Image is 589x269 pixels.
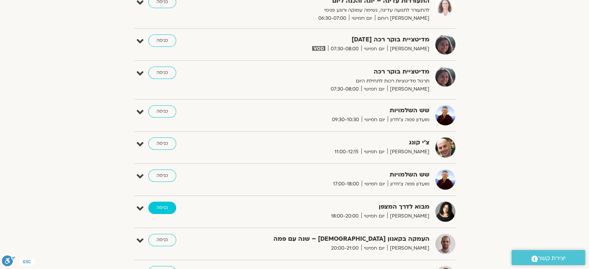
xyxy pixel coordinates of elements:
p: להתעורר לתנועה עדינה, נשימה עמוקה ורוגע פנימי [240,6,429,14]
span: 11:00-12:15 [332,148,361,156]
span: מועדון פמה צ'ודרון [388,180,429,188]
span: יום חמישי [362,180,388,188]
span: [PERSON_NAME] [387,244,429,252]
span: יום חמישי [349,14,375,22]
span: 06:30-07:00 [316,14,349,22]
span: מועדון פמה צ'ודרון [388,116,429,124]
span: יום חמישי [361,244,387,252]
a: כניסה [148,170,176,182]
strong: צ'י קונג [240,137,429,148]
span: 09:30-10:30 [329,116,362,124]
span: 07:30-08:00 [328,45,361,53]
span: יום חמישי [361,85,387,93]
strong: מדיטציית בוקר רכה [240,67,429,77]
strong: מבוא לדרך המצפן [240,202,429,212]
span: יום חמישי [361,212,387,220]
span: יום חמישי [362,116,388,124]
a: כניסה [148,105,176,118]
strong: שש השלמויות [240,105,429,116]
span: [PERSON_NAME] [387,148,429,156]
span: [PERSON_NAME] [387,212,429,220]
a: כניסה [148,67,176,79]
span: 20:00-21:00 [328,244,361,252]
span: 07:30-08:00 [328,85,361,93]
a: יצירת קשר [512,250,585,265]
span: יום חמישי [361,148,387,156]
a: כניסה [148,234,176,246]
strong: העמקה בקאנון [DEMOGRAPHIC_DATA] – שנה עם פמה [240,234,429,244]
span: [PERSON_NAME] רוחם [375,14,429,22]
p: תרגול מדיטציות רכות לתחילת היום [240,77,429,85]
span: [PERSON_NAME] [387,85,429,93]
a: כניסה [148,34,176,47]
span: יצירת קשר [538,253,566,264]
strong: מדיטציית בוקר רכה [DATE] [240,34,429,45]
span: [PERSON_NAME] [387,45,429,53]
span: 17:00-18:00 [330,180,362,188]
span: יום חמישי [361,45,387,53]
span: 18:00-20:00 [328,212,361,220]
img: vodicon [312,46,325,51]
a: כניסה [148,202,176,214]
strong: שש השלמויות [240,170,429,180]
a: כניסה [148,137,176,150]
